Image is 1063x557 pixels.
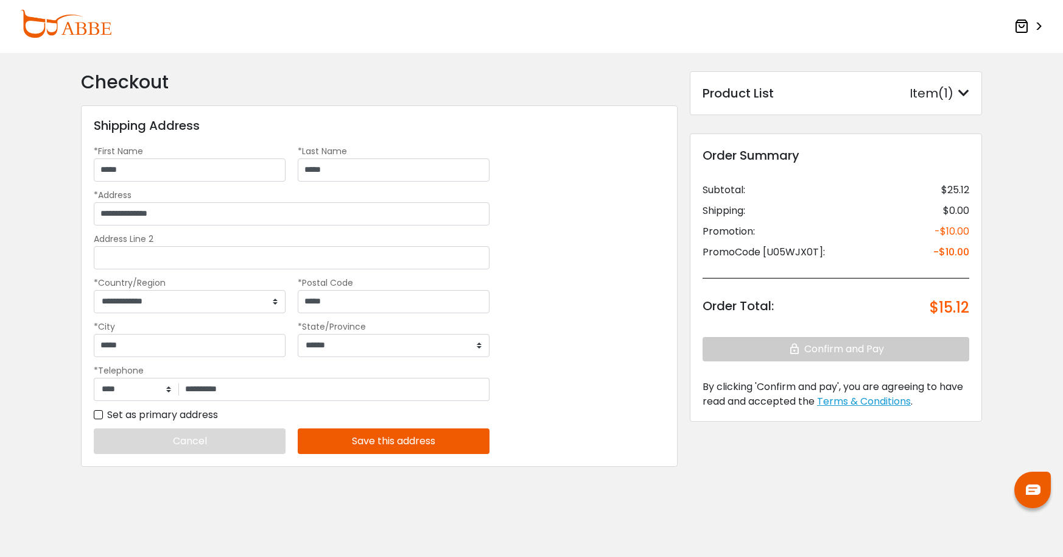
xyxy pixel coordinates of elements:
div: -$10.00 [935,224,969,239]
label: *City [94,321,115,333]
label: *Country/Region [94,277,166,289]
div: Subtotal: [703,183,745,197]
label: Address Line 2 [94,233,153,245]
label: *First Name [94,145,143,157]
label: *Last Name [298,145,347,157]
img: abbeglasses.com [20,10,111,38]
div: Shipping: [703,204,745,218]
div: PromoCode [U05WJX0T]: [703,245,825,260]
div: Order Summary [703,146,969,165]
label: *State/Province [298,321,366,333]
div: $25.12 [941,183,969,197]
button: Cancel [94,428,286,454]
a: > [1014,15,1043,38]
div: Order Total: [703,297,774,319]
img: chat [1026,484,1040,495]
label: *Address [94,189,132,201]
div: Product List [703,84,774,102]
h3: Shipping Address [94,118,200,133]
span: > [1031,16,1043,38]
span: By clicking 'Confirm and pay', you are agreeing to have read and accepted the [703,380,963,408]
h2: Checkout [81,71,678,93]
div: . [703,380,969,409]
label: *Postal Code [298,277,353,289]
div: Item(1) [910,84,969,102]
div: $15.12 [930,297,969,319]
button: Save this address [298,428,489,454]
div: $0.00 [943,204,969,218]
label: *Telephone [94,364,144,377]
div: -$10.00 [933,245,969,260]
div: Promotion: [703,224,755,239]
label: Set as primary address [94,407,218,422]
span: Terms & Conditions [817,394,911,408]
